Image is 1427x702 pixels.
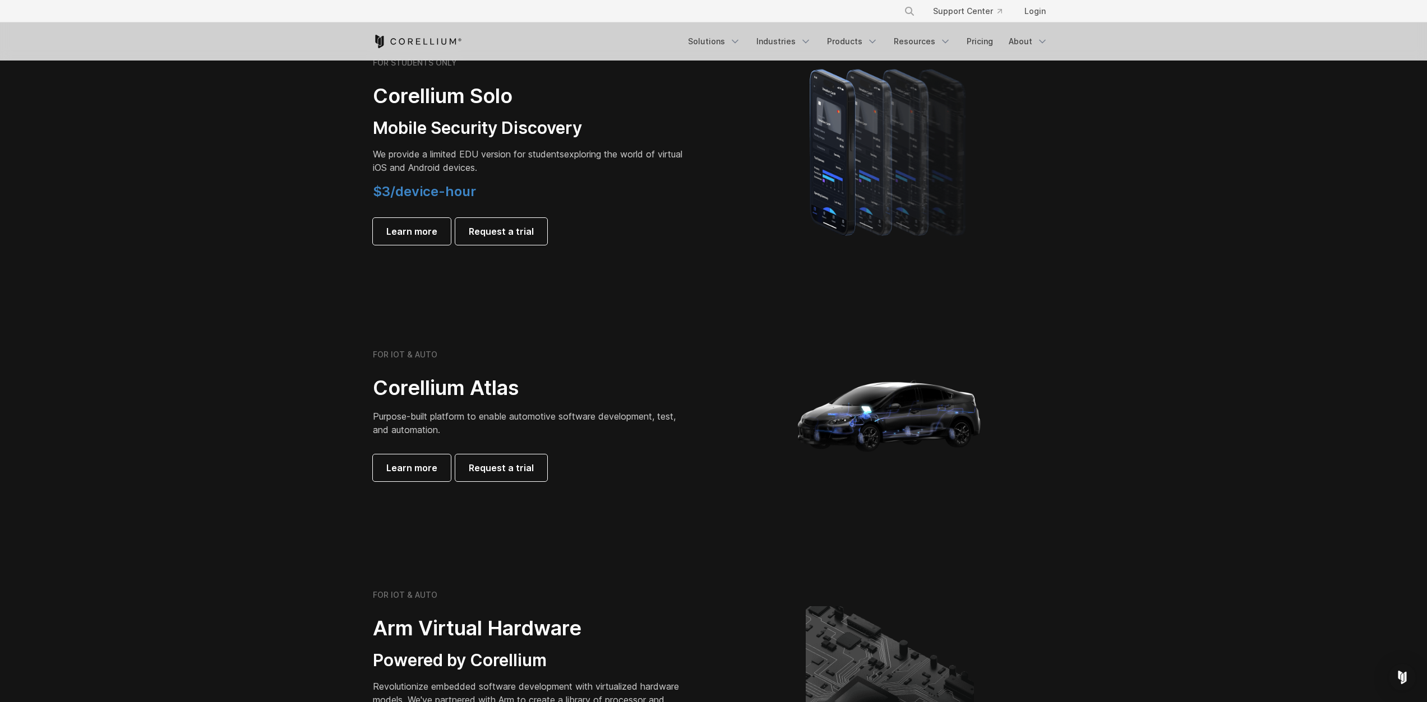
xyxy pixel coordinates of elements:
[373,375,687,401] h2: Corellium Atlas
[924,1,1011,21] a: Support Center
[373,218,451,245] a: Learn more
[373,616,687,641] h2: Arm Virtual Hardware
[373,350,437,360] h6: FOR IOT & AUTO
[373,118,687,139] h3: Mobile Security Discovery
[373,83,687,109] h2: Corellium Solo
[373,590,437,600] h6: FOR IOT & AUTO
[455,454,547,481] a: Request a trial
[750,31,818,52] a: Industries
[887,31,958,52] a: Resources
[899,1,920,21] button: Search
[890,1,1055,21] div: Navigation Menu
[1015,1,1055,21] a: Login
[469,225,534,238] span: Request a trial
[386,225,437,238] span: Learn more
[1389,664,1416,691] div: Open Intercom Messenger
[373,411,676,435] span: Purpose-built platform to enable automotive software development, test, and automation.
[373,58,457,68] h6: FOR STUDENTS ONLY
[820,31,885,52] a: Products
[373,183,476,199] span: $3/device-hour
[373,147,687,174] p: exploring the world of virtual iOS and Android devices.
[778,303,1002,527] img: Corellium_Hero_Atlas_alt
[960,31,1000,52] a: Pricing
[1002,31,1055,52] a: About
[681,31,1055,52] div: Navigation Menu
[373,650,687,671] h3: Powered by Corellium
[681,31,747,52] a: Solutions
[787,53,992,249] img: A lineup of four iPhone models becoming more gradient and blurred
[373,454,451,481] a: Learn more
[455,218,547,245] a: Request a trial
[469,461,534,475] span: Request a trial
[386,461,437,475] span: Learn more
[373,148,564,160] span: We provide a limited EDU version for students
[373,35,462,48] a: Corellium Home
